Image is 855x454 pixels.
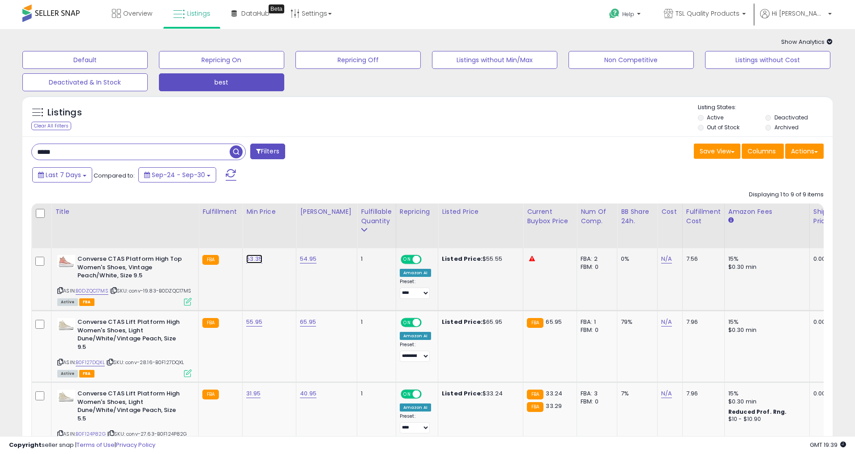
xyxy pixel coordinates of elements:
span: TSL Quality Products [675,9,740,18]
span: | SKU: conv-19.83-B0DZQC17MS [110,287,192,294]
span: OFF [420,319,434,327]
img: 31qRC2Ru7ZL._SL40_.jpg [57,318,75,331]
div: 7% [621,390,650,398]
b: Converse CTAS Lift Platform High Women's Shoes, Light Dune/White/Vintage Peach, Size 9.5 [77,318,186,353]
button: Filters [250,144,285,159]
a: N/A [661,389,672,398]
button: Default [22,51,148,69]
div: Preset: [400,342,431,362]
div: Fulfillment [202,207,239,216]
div: $10 - $10.90 [728,416,803,423]
span: 2025-10-8 19:39 GMT [810,441,846,449]
strong: Copyright [9,441,42,449]
div: FBA: 2 [581,255,610,263]
span: DataHub [241,9,269,18]
a: Privacy Policy [116,441,155,449]
a: 53.35 [246,255,262,263]
button: Sep-24 - Sep-30 [138,167,216,182]
h5: Listings [47,106,82,119]
small: FBA [527,318,543,328]
div: 15% [728,390,803,398]
div: Listed Price [442,207,519,216]
a: N/A [661,255,672,263]
b: Reduced Prof. Rng. [728,408,787,416]
small: Amazon Fees. [728,216,734,225]
div: $0.30 min [728,398,803,406]
span: All listings currently available for purchase on Amazon [57,370,78,378]
button: Actions [785,144,824,159]
div: Fulfillment Cost [686,207,721,226]
span: Compared to: [94,171,135,180]
button: Columns [742,144,784,159]
div: Preset: [400,413,431,433]
b: Listed Price: [442,389,483,398]
div: Clear All Filters [31,122,71,130]
small: FBA [527,390,543,399]
button: Repricing Off [295,51,421,69]
label: Deactivated [774,114,808,121]
span: OFF [420,256,434,263]
small: FBA [527,402,543,412]
img: 31gSAs2zFRL._SL40_.jpg [57,255,75,267]
span: 33.24 [546,389,562,398]
p: Listing States: [698,103,833,112]
div: Amazon AI [400,332,431,340]
div: FBA: 1 [581,318,610,326]
div: FBM: 0 [581,263,610,271]
a: Help [602,1,650,29]
span: All listings currently available for purchase on Amazon [57,298,78,306]
button: Last 7 Days [32,167,92,182]
button: Save View [694,144,740,159]
span: Last 7 Days [46,170,81,179]
label: Out of Stock [707,123,740,131]
a: 31.95 [246,389,261,398]
span: 65.95 [546,318,562,326]
div: 15% [728,318,803,326]
a: B0DZQC17MS [76,287,108,295]
div: Amazon AI [400,269,431,277]
div: Cost [661,207,679,216]
div: $55.55 [442,255,516,263]
a: Terms of Use [77,441,115,449]
img: 31qRC2Ru7ZL._SL40_.jpg [57,390,75,402]
span: FBA [79,298,94,306]
span: 33.29 [546,402,562,410]
div: 0.00 [813,390,828,398]
span: ON [402,256,413,263]
div: $0.30 min [728,263,803,271]
div: Ship Price [813,207,831,226]
a: B0F124P82G [76,430,106,438]
a: 65.95 [300,318,316,327]
a: B0F127DQXL [76,359,105,366]
div: ASIN: [57,255,192,305]
span: Listings [187,9,210,18]
label: Archived [774,123,799,131]
div: Repricing [400,207,434,216]
div: 79% [621,318,650,326]
div: Num of Comp. [581,207,613,226]
div: FBA: 3 [581,390,610,398]
i: Get Help [609,8,620,19]
div: Tooltip anchor [269,4,284,13]
div: [PERSON_NAME] [300,207,353,216]
small: FBA [202,318,219,328]
button: Non Competitive [569,51,694,69]
div: $33.24 [442,390,516,398]
div: 1 [361,255,389,263]
span: Show Analytics [781,38,833,46]
div: Preset: [400,279,431,299]
div: Min Price [246,207,292,216]
small: FBA [202,390,219,399]
span: Sep-24 - Sep-30 [152,170,205,179]
div: $0.30 min [728,326,803,334]
span: Help [622,10,634,18]
a: 40.95 [300,389,316,398]
div: FBM: 0 [581,398,610,406]
span: FBA [79,370,94,378]
div: 7.96 [686,390,718,398]
div: seller snap | | [9,441,155,450]
button: best [159,73,284,91]
b: Listed Price: [442,318,483,326]
div: 0.00 [813,255,828,263]
div: Current Buybox Price [527,207,573,226]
